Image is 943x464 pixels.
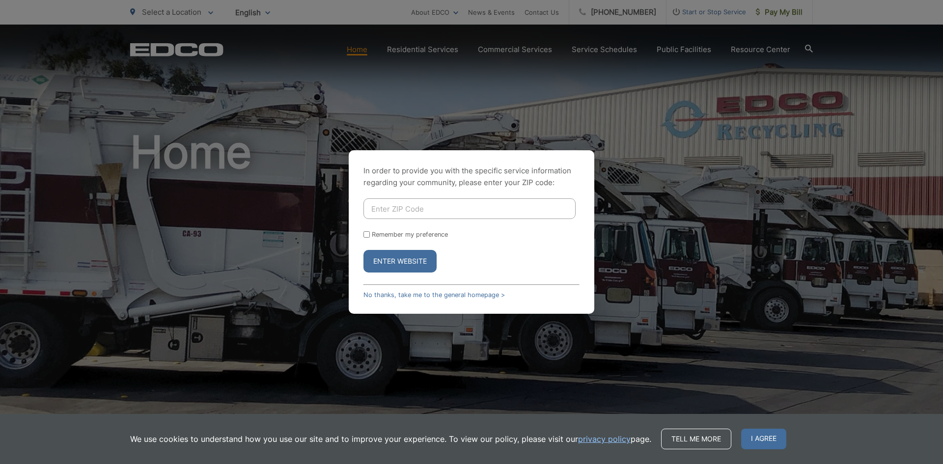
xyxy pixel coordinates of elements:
[363,165,580,189] p: In order to provide you with the specific service information regarding your community, please en...
[363,250,437,273] button: Enter Website
[130,433,651,445] p: We use cookies to understand how you use our site and to improve your experience. To view our pol...
[363,291,505,299] a: No thanks, take me to the general homepage >
[741,429,786,449] span: I agree
[363,198,576,219] input: Enter ZIP Code
[661,429,731,449] a: Tell me more
[578,433,631,445] a: privacy policy
[372,231,448,238] label: Remember my preference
